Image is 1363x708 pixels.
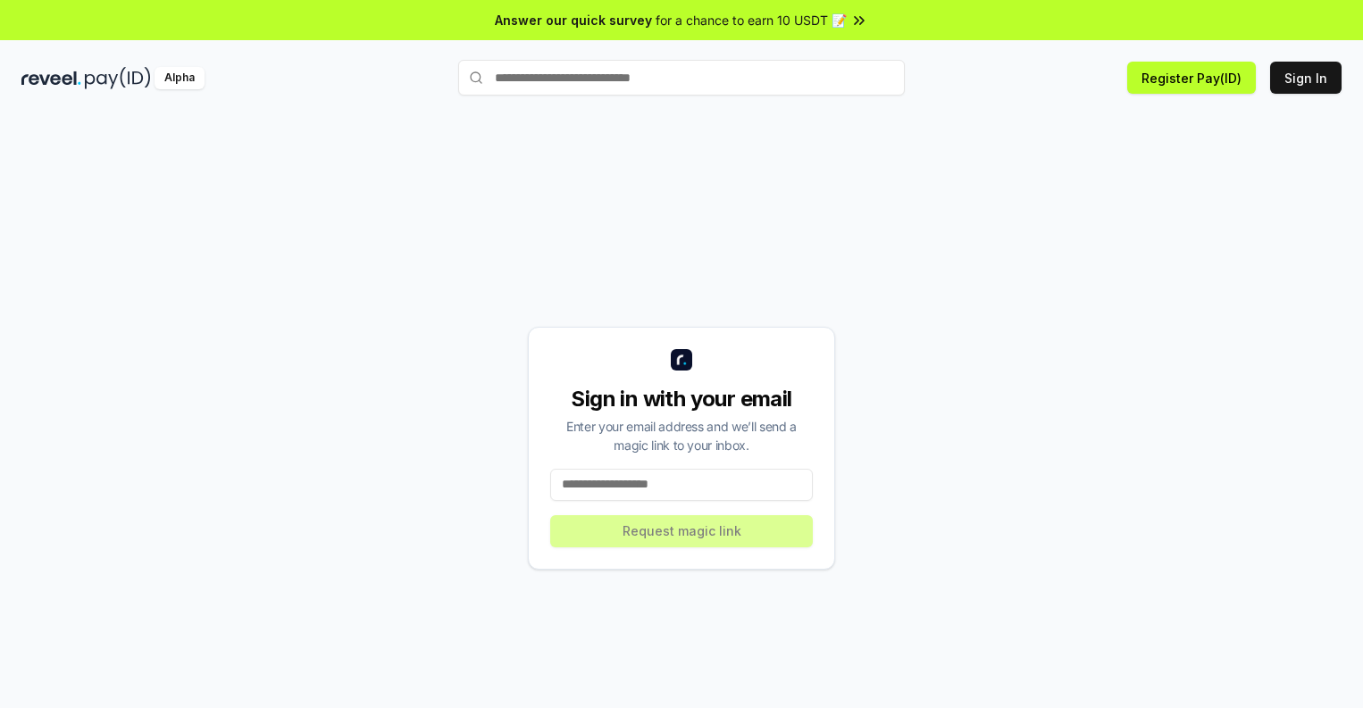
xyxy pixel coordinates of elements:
img: logo_small [671,349,692,371]
div: Alpha [155,67,205,89]
button: Register Pay(ID) [1127,62,1256,94]
span: for a chance to earn 10 USDT 📝 [656,11,847,29]
span: Answer our quick survey [495,11,652,29]
img: reveel_dark [21,67,81,89]
div: Enter your email address and we’ll send a magic link to your inbox. [550,417,813,454]
button: Sign In [1270,62,1342,94]
img: pay_id [85,67,151,89]
div: Sign in with your email [550,385,813,413]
